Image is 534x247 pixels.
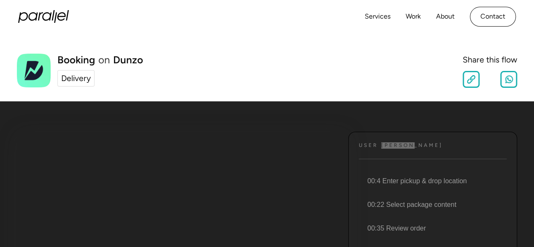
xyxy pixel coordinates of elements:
a: Dunzo [113,55,143,65]
h1: Booking [57,55,95,65]
div: Share this flow [463,54,517,66]
li: 00:35 Review order [357,217,507,240]
div: on [98,55,110,65]
a: Contact [470,7,516,27]
a: About [436,11,455,23]
div: Delivery [61,72,91,84]
a: Work [406,11,421,23]
a: Delivery [57,70,95,87]
a: Services [365,11,390,23]
li: 00:4 Enter pickup & drop location [357,169,507,193]
a: home [18,10,69,23]
li: 00:22 Select package content [357,193,507,217]
h4: User [PERSON_NAME] [359,142,443,149]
